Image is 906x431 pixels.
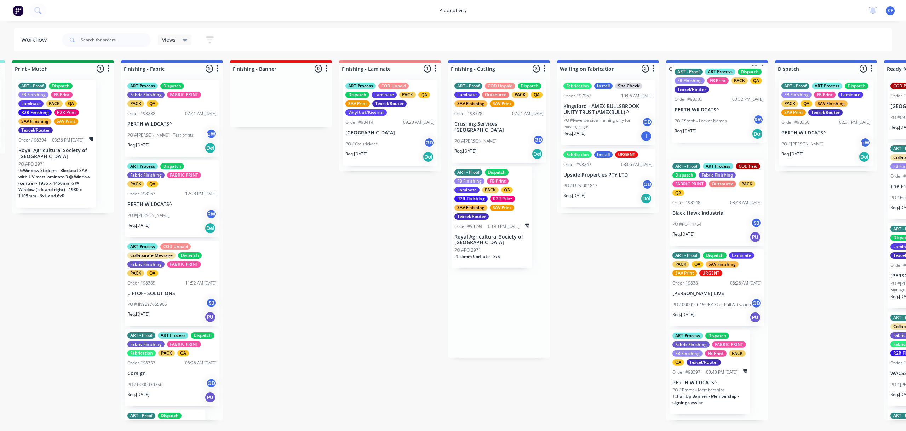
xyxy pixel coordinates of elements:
span: Views [162,36,176,44]
img: Factory [13,5,23,16]
div: Workflow [21,36,50,44]
span: CF [888,7,893,14]
div: productivity [436,5,470,16]
input: Search for orders... [81,33,151,47]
